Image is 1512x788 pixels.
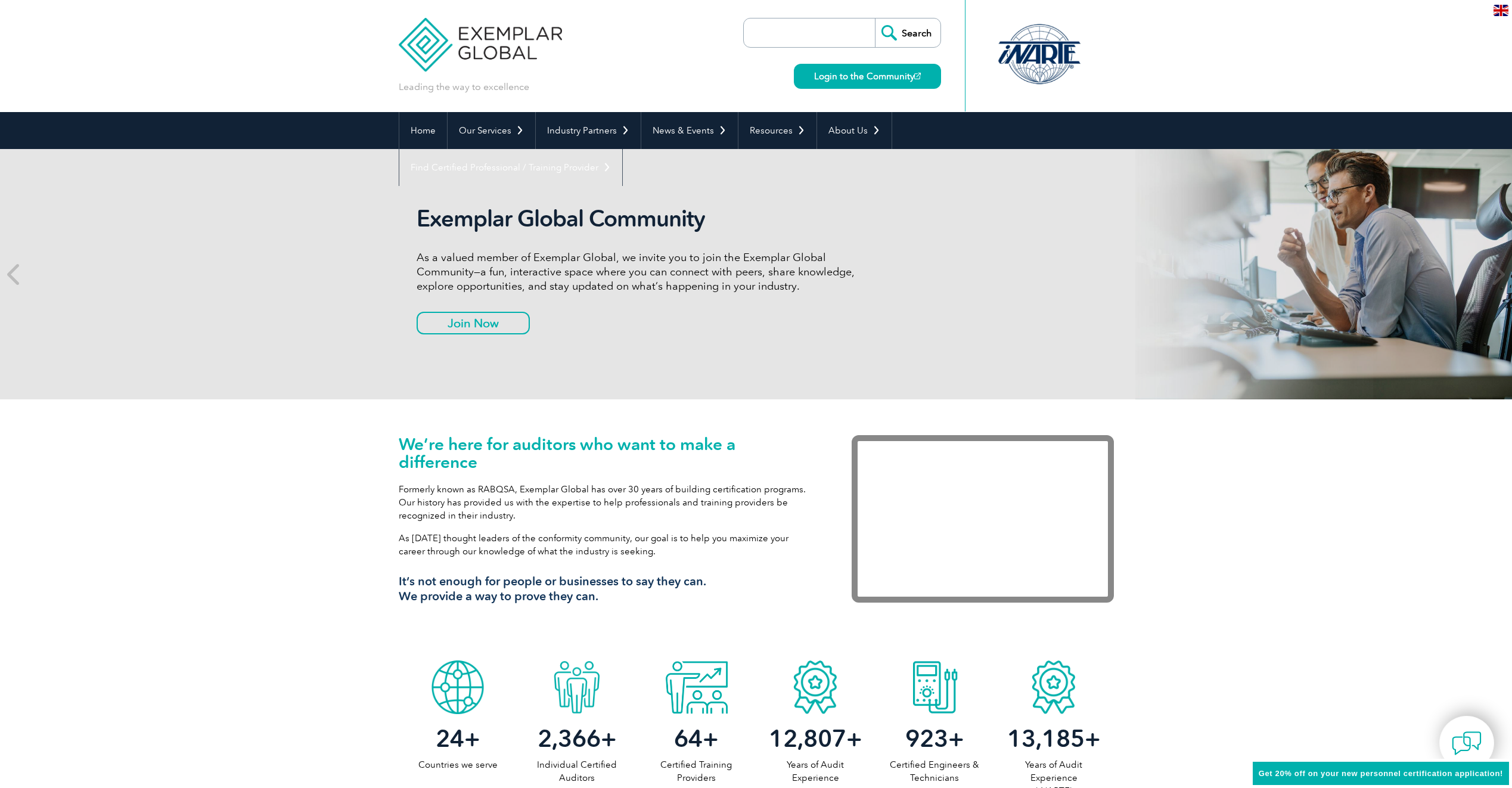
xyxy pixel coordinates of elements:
[1494,5,1508,16] img: en
[399,435,816,471] h1: We’re here for auditors who want to make a difference
[399,149,622,186] a: Find Certified Professional / Training Provider
[914,73,921,79] img: open_square.png
[637,729,756,748] h2: +
[517,758,637,784] p: Individual Certified Auditors
[875,758,994,784] p: Certified Engineers & Technicians
[738,112,816,149] a: Resources
[756,729,875,748] h2: +
[399,80,529,94] p: Leading the way to excellence
[1259,769,1503,778] span: Get 20% off on your new personnel certification application!
[674,724,703,753] span: 64
[769,724,846,753] span: 12,807
[517,729,637,748] h2: +
[875,729,994,748] h2: +
[448,112,535,149] a: Our Services
[1452,728,1482,758] img: contact-chat.png
[399,758,518,771] p: Countries we serve
[817,112,892,149] a: About Us
[538,724,601,753] span: 2,366
[756,758,875,784] p: Years of Audit Experience
[794,64,941,89] a: Login to the Community
[436,724,464,753] span: 24
[852,435,1114,603] iframe: Exemplar Global: Working together to make a difference
[399,532,816,558] p: As [DATE] thought leaders of the conformity community, our goal is to help you maximize your care...
[417,205,864,232] h2: Exemplar Global Community
[399,483,816,522] p: Formerly known as RABQSA, Exemplar Global has over 30 years of building certification programs. O...
[875,18,940,47] input: Search
[905,724,948,753] span: 923
[536,112,641,149] a: Industry Partners
[994,729,1113,748] h2: +
[399,574,816,604] h3: It’s not enough for people or businesses to say they can. We provide a way to prove they can.
[641,112,738,149] a: News & Events
[417,312,530,334] a: Join Now
[417,250,864,293] p: As a valued member of Exemplar Global, we invite you to join the Exemplar Global Community—a fun,...
[399,729,518,748] h2: +
[1007,724,1085,753] span: 13,185
[399,112,447,149] a: Home
[637,758,756,784] p: Certified Training Providers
